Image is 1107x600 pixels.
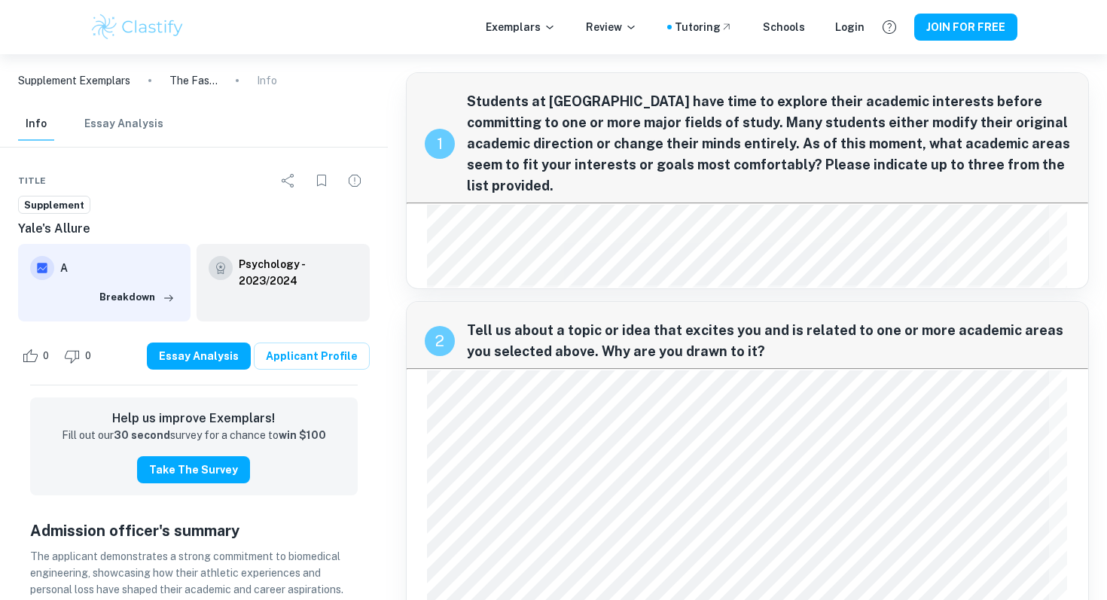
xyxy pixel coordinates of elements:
div: Share [273,166,303,196]
a: Schools [763,19,805,35]
h6: Help us improve Exemplars! [42,410,346,428]
a: Supplement Exemplars [18,72,130,89]
div: Like [18,344,57,368]
span: Title [18,174,46,187]
p: The Fascinating World of [MEDICAL_DATA] Engineering: A Journey into Biomedical Engineering [169,72,218,89]
div: Dislike [60,344,99,368]
span: Supplement [19,198,90,213]
h6: Yale's Allure [18,220,370,238]
p: Exemplars [486,19,556,35]
a: Applicant Profile [254,343,370,370]
button: Take the Survey [137,456,250,483]
span: Tell us about a topic or idea that excites you and is related to one or more academic areas you s... [467,320,1071,362]
button: Info [18,108,54,141]
a: Psychology - 2023/2024 [239,256,357,289]
p: Fill out our survey for a chance to [62,428,326,444]
p: Review [586,19,637,35]
button: Help and Feedback [877,14,902,40]
a: Login [835,19,865,35]
span: Students at [GEOGRAPHIC_DATA] have time to explore their academic interests before committing to ... [467,91,1071,196]
h6: A [60,260,178,276]
button: Essay Analysis [84,108,163,141]
button: Breakdown [96,286,178,309]
img: Clastify logo [90,12,185,42]
div: recipe [425,326,455,356]
button: JOIN FOR FREE [914,14,1017,41]
div: recipe [425,129,455,159]
strong: 30 second [114,429,170,441]
strong: win $100 [279,429,326,441]
a: Tutoring [675,19,733,35]
p: Info [257,72,277,89]
h5: Admission officer's summary [30,519,358,542]
div: Report issue [340,166,370,196]
span: 0 [35,349,57,364]
a: Supplement [18,196,90,215]
button: Essay Analysis [147,343,251,370]
span: 0 [77,349,99,364]
div: Bookmark [306,166,337,196]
